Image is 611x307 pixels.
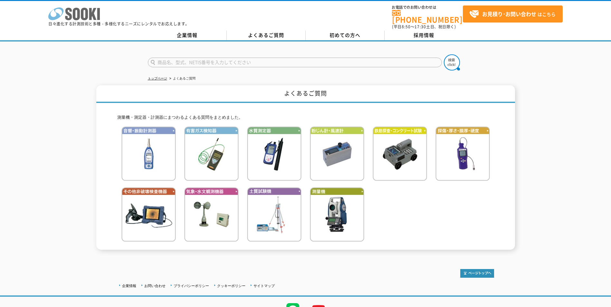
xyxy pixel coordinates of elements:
[253,284,275,288] a: サイトマップ
[482,10,536,18] strong: お見積り･お問い合わせ
[469,9,556,19] span: はこちら
[184,187,239,242] img: 気象・水文観測機器
[306,31,385,40] a: 初めての方へ
[415,24,426,30] span: 17:30
[148,77,167,80] a: トップページ
[392,24,456,30] span: (平日 ～ 土日、祝日除く)
[184,126,239,181] img: 有害ガス検知器
[310,187,364,242] img: 測量機
[460,269,494,278] img: トップページへ
[121,187,176,242] img: その他非破壊検査機器
[392,5,463,9] span: お電話でのお問い合わせは
[402,24,411,30] span: 8:50
[148,58,442,67] input: 商品名、型式、NETIS番号を入力してください
[247,187,301,242] img: 土質試験機
[96,85,515,103] h1: よくあるご質問
[392,10,463,23] a: [PHONE_NUMBER]
[217,284,245,288] a: クッキーポリシー
[168,75,196,82] li: よくあるご質問
[174,284,209,288] a: プライバシーポリシー
[117,114,494,121] p: 測量機・測定器・計測器にまつわるよくある質問をまとめました。
[463,5,563,23] a: お見積り･お問い合わせはこちら
[329,32,360,39] span: 初めての方へ
[444,54,460,70] img: btn_search.png
[247,126,301,181] img: 水質測定器
[122,284,136,288] a: 企業情報
[373,126,427,181] img: 鉄筋検査・コンクリート試験
[227,31,306,40] a: よくあるご質問
[48,22,189,26] p: 日々進化する計測技術と多種・多様化するニーズにレンタルでお応えします。
[121,126,176,181] img: 音響・振動計測器
[148,31,227,40] a: 企業情報
[310,126,364,181] img: 粉じん計・風速計
[435,126,490,181] img: 探傷・厚さ・膜厚・硬度
[144,284,166,288] a: お問い合わせ
[385,31,463,40] a: 採用情報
